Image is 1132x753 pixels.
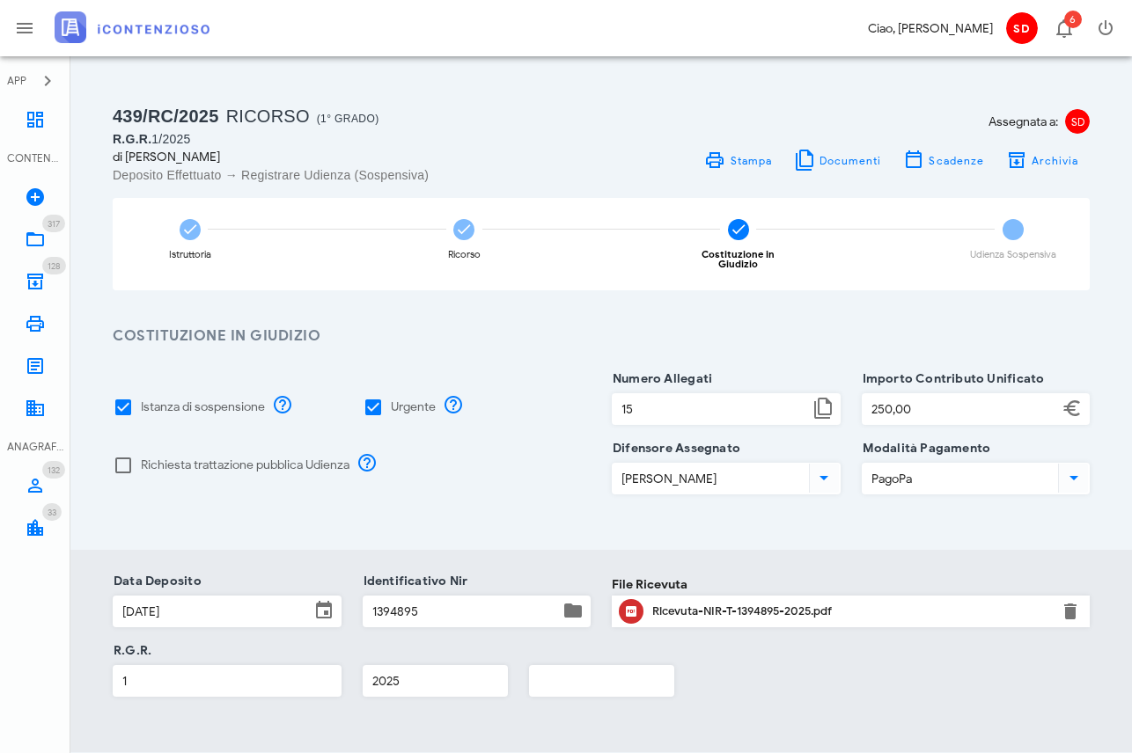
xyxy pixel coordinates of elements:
span: Archivia [1031,154,1079,167]
label: R.G.R. [108,642,151,660]
label: Istanza di sospensione [141,398,265,416]
span: 128 [48,260,61,272]
span: 4 [1003,219,1024,240]
label: Numero Allegati [607,370,712,388]
input: Identificativo Nir [364,596,560,626]
span: Distintivo [42,215,65,232]
button: Documenti [783,148,893,172]
a: Stampa [694,148,783,172]
label: Data Deposito [108,573,202,590]
div: ANAGRAFICA [7,439,63,455]
label: File Ricevuta [612,575,687,594]
label: Difensore Assegnato [607,440,740,457]
button: Distintivo [1042,7,1084,49]
button: Elimina [1060,601,1081,622]
input: Difensore Assegnato [613,464,805,493]
button: Archivia [995,148,1090,172]
span: Scadenze [928,154,984,167]
div: Clicca per aprire un'anteprima del file o scaricarlo [652,597,1049,625]
div: di [PERSON_NAME] [113,148,591,166]
span: Distintivo [1064,11,1082,28]
span: Documenti [819,154,882,167]
span: Distintivo [42,257,66,274]
button: Clicca per aprire un'anteprima del file o scaricarlo [619,599,643,624]
span: R.G.R. [113,132,151,146]
div: Ricorso [448,250,481,260]
button: Scadenze [893,148,996,172]
label: Richiesta trattazione pubblica Udienza [141,457,349,474]
input: Importo Contributo Unificato [863,394,1059,424]
label: Importo Contributo Unificato [857,370,1045,388]
div: Istruttoria [169,250,211,260]
div: CONTENZIOSO [7,150,63,166]
span: Assegnata a: [989,113,1058,131]
label: Urgente [391,398,436,416]
div: 1/2025 [113,130,591,148]
div: Ricevuta-NIR-T-1394895-2025.pdf [652,604,1049,618]
span: SD [1065,109,1090,134]
input: R.G.R. [114,666,341,696]
div: Costituzione in Giudizio [682,250,794,269]
span: Ricorso [226,106,310,126]
button: SD [1000,7,1042,49]
span: 132 [48,464,60,476]
img: logo-text-2x.png [55,11,209,43]
input: Modalità Pagamento [863,464,1055,493]
span: SD [1006,12,1038,44]
span: Distintivo [42,503,62,521]
h3: Costituzione in Giudizio [113,325,1090,347]
span: 439/RC/2025 [113,106,219,126]
span: 33 [48,507,56,518]
div: Ciao, [PERSON_NAME] [868,19,993,38]
div: Deposito Effettuato → Registrare Udienza (Sospensiva) [113,166,591,184]
div: Udienza Sospensiva [970,250,1056,260]
span: 317 [48,218,60,230]
span: (1° Grado) [317,113,379,125]
label: Identificativo Nir [358,573,468,590]
span: Stampa [729,154,772,167]
span: Distintivo [42,461,65,479]
label: Modalità Pagamento [857,440,991,457]
input: Numero Allegati [613,394,809,424]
